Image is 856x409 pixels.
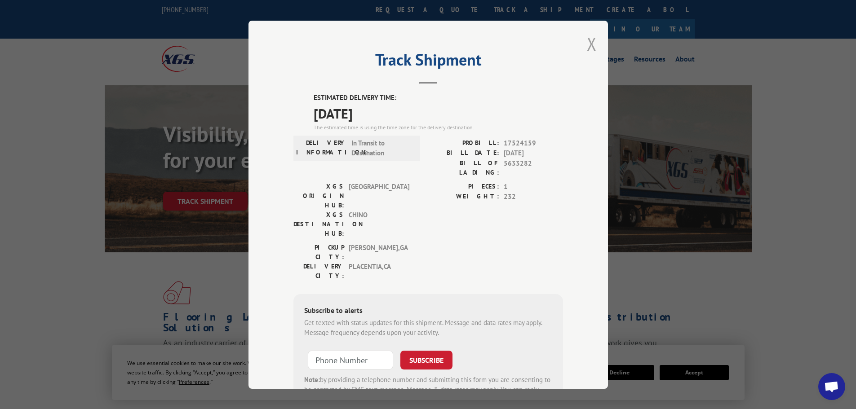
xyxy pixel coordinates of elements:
[428,181,499,192] label: PIECES:
[314,103,563,123] span: [DATE]
[428,158,499,177] label: BILL OF LADING:
[400,350,452,369] button: SUBSCRIBE
[314,93,563,103] label: ESTIMATED DELIVERY TIME:
[314,123,563,131] div: The estimated time is using the time zone for the delivery destination.
[349,261,409,280] span: PLACENTIA , CA
[349,181,409,210] span: [GEOGRAPHIC_DATA]
[296,138,347,158] label: DELIVERY INFORMATION:
[293,181,344,210] label: XGS ORIGIN HUB:
[587,32,597,56] button: Close modal
[818,373,845,400] div: Open chat
[308,350,393,369] input: Phone Number
[504,158,563,177] span: 5633282
[293,210,344,238] label: XGS DESTINATION HUB:
[293,53,563,70] h2: Track Shipment
[428,192,499,202] label: WEIGHT:
[304,304,552,317] div: Subscribe to alerts
[304,317,552,338] div: Get texted with status updates for this shipment. Message and data rates may apply. Message frequ...
[304,375,320,383] strong: Note:
[293,242,344,261] label: PICKUP CITY:
[504,192,563,202] span: 232
[293,261,344,280] label: DELIVERY CITY:
[351,138,412,158] span: In Transit to Destination
[504,138,563,148] span: 17524159
[428,138,499,148] label: PROBILL:
[349,242,409,261] span: [PERSON_NAME] , GA
[349,210,409,238] span: CHINO
[504,148,563,158] span: [DATE]
[504,181,563,192] span: 1
[428,148,499,158] label: BILL DATE:
[304,374,552,405] div: by providing a telephone number and submitting this form you are consenting to be contacted by SM...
